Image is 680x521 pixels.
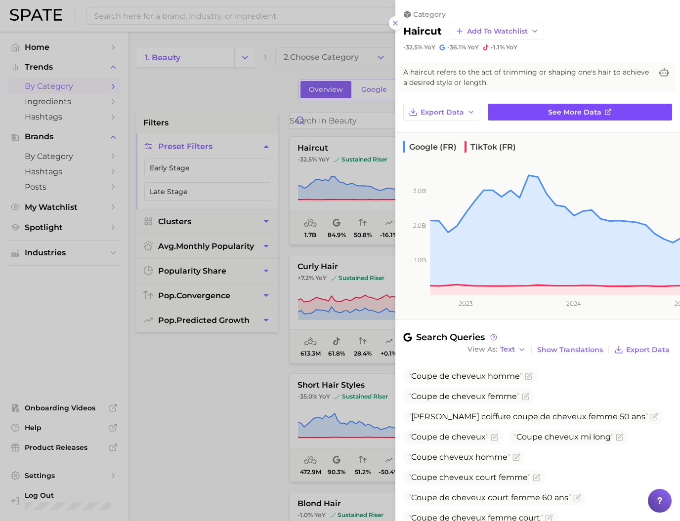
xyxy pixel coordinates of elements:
span: Text [500,347,515,352]
button: Show Translations [535,343,605,357]
span: Coupe cheveux homme [408,452,510,462]
button: View AsText [465,343,528,356]
span: -36.1% [447,43,466,51]
span: Google (FR) [403,141,457,153]
button: Flag as miscategorized or irrelevant [533,474,541,481]
span: See more data [548,108,601,117]
span: Coupe de cheveux [408,432,489,441]
span: YoY [424,43,435,51]
span: Export Data [421,108,464,117]
span: Add to Watchlist [467,27,528,36]
span: [PERSON_NAME] coiffure coupe de cheveux femme 50 ans [408,412,648,421]
button: Flag as miscategorized or irrelevant [616,433,624,441]
button: Flag as miscategorized or irrelevant [512,453,520,461]
button: Export Data [612,343,672,357]
button: Add to Watchlist [450,23,544,40]
h2: haircut [403,25,442,37]
a: See more data [488,104,672,120]
span: YoY [467,43,479,51]
button: Flag as miscategorized or irrelevant [573,494,581,502]
tspan: 2024 [566,300,581,307]
span: -32.5% [403,43,423,51]
span: Coupe de cheveux homme [408,371,523,381]
span: Coupe cheveux court femme [408,473,531,482]
span: category [413,10,446,19]
span: -1.1% [491,43,505,51]
span: A haircut refers to the act of trimming or shaping one's hair to achieve a desired style or length. [403,67,652,88]
span: View As [467,347,497,352]
span: Show Translations [537,346,603,354]
span: YoY [506,43,517,51]
button: Flag as miscategorized or irrelevant [522,393,530,401]
span: Coupe cheveux mi long [513,432,614,441]
button: Flag as miscategorized or irrelevant [491,433,499,441]
span: Coupe de cheveux court femme 60 ans [408,493,571,502]
button: Export Data [403,104,480,120]
span: Export Data [626,346,670,354]
button: Flag as miscategorized or irrelevant [525,372,533,380]
span: TikTok (FR) [465,141,516,153]
span: Coupe de cheveux femme [408,392,520,401]
tspan: 2023 [459,300,473,307]
span: Search Queries [403,332,499,343]
button: Flag as miscategorized or irrelevant [650,413,658,421]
